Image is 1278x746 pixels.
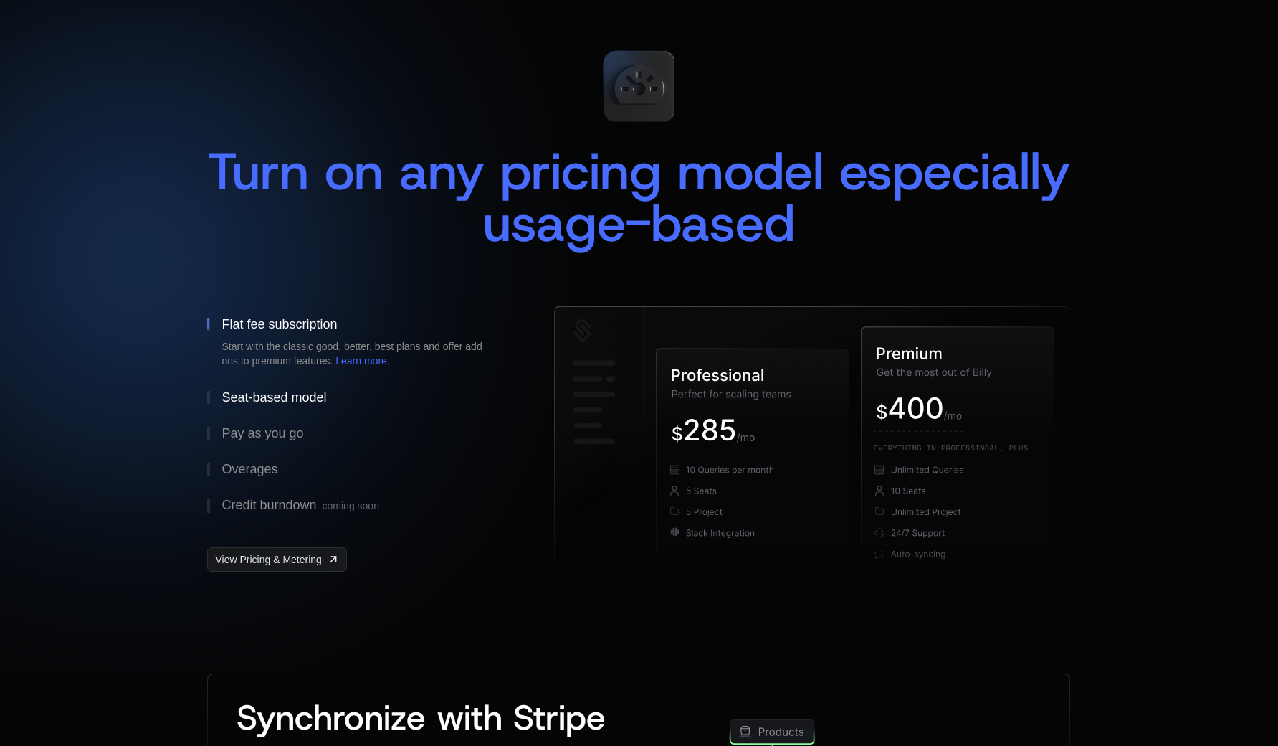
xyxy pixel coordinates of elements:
[207,487,508,524] button: Credit burndowncoming soon
[685,419,735,440] g: 285
[335,355,387,367] a: Learn more
[207,451,508,487] button: Overages
[323,500,379,511] span: coming soon
[890,397,943,419] g: 400
[207,547,346,572] a: [object Object],[object Object]
[207,137,1086,258] span: Turn on any pricing model especially usage-based
[221,499,378,513] div: Credit burndown
[221,391,326,404] div: Seat-based model
[221,339,494,368] div: Start with the classic good, better, best plans and offer add ons to premium features. .
[215,552,321,567] span: View Pricing & Metering
[207,306,508,379] button: Flat fee subscriptionStart with the classic good, better, best plans and offer add ons to premium...
[221,463,277,476] div: Overages
[207,415,508,451] button: Pay as you go
[221,318,337,331] div: Flat fee subscription
[207,379,508,415] button: Seat-based model
[237,694,606,740] span: Synchronize with Stripe
[221,427,303,440] div: Pay as you go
